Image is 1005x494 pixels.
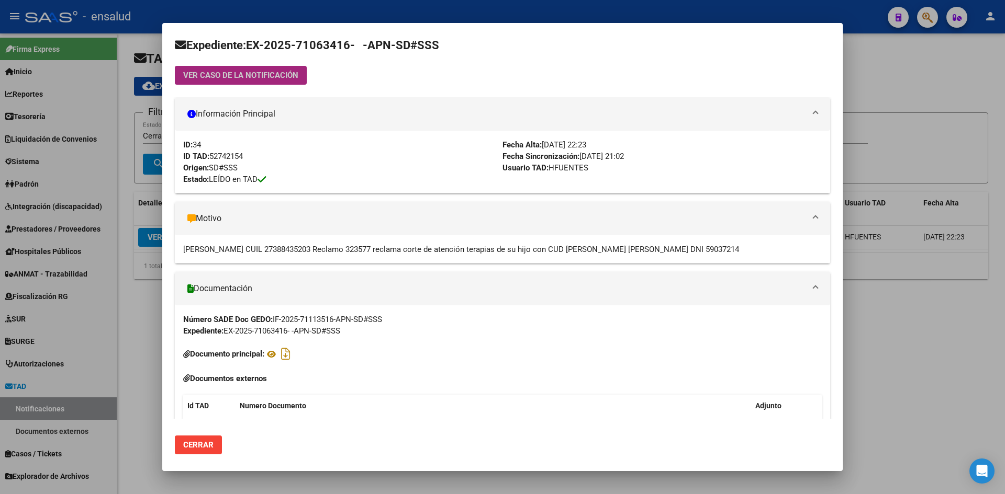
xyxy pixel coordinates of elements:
mat-panel-title: Motivo [187,212,805,225]
h4: Documentos externos [183,373,822,384]
span: Numero Documento [240,401,306,410]
strong: Fecha Sincronización: [502,152,579,161]
span: Id TAD [187,401,209,410]
mat-expansion-panel-header: Documentación [175,272,830,305]
strong: Número SADE Doc GEDO: [183,315,273,324]
strong: Estado: [183,175,209,184]
h2: Expediente: [175,36,830,55]
span: VER CASO DE LA NOTIFICACIÓN [183,71,298,80]
strong: Expediente: [183,326,224,336]
span: LEÍDO en TAD [209,175,266,184]
span: IF-2025-71113516-APN-SD#SSS [273,315,382,324]
div: [PERSON_NAME] CUIL 27388435203 Reclamo 323577 reclama corte de atención terapias de su hijo con C... [183,244,822,255]
span: HFUENTES [502,163,588,173]
span: SD#SSS [183,163,238,173]
div: Open Intercom Messenger [969,458,995,484]
strong: Documento principal: [190,350,264,359]
div: Motivo [175,235,830,263]
mat-expansion-panel-header: Información Principal [175,97,830,131]
mat-expansion-panel-header: Motivo [175,202,830,235]
button: Cerrar [175,435,222,454]
datatable-header-cell: Adjunto [751,395,814,417]
mat-panel-title: Documentación [187,282,805,295]
strong: Fecha Alta: [502,140,542,150]
i: Descargar documento [278,345,293,362]
span: [DATE] 21:02 [502,152,624,161]
span: EX-2025-71063416- -APN-SD#SSS [224,326,340,336]
span: [DATE] 22:23 [502,140,586,150]
datatable-header-cell: Numero Documento [236,395,751,417]
span: EX-2025-71063416- -APN-SD#SSS [246,39,439,52]
div: Información Principal [175,131,830,193]
strong: ID TAD: [183,152,209,161]
mat-panel-title: Información Principal [187,108,805,120]
strong: Usuario TAD: [502,163,549,173]
strong: ID: [183,140,193,150]
span: 52742154 [183,152,243,161]
strong: Origen: [183,163,209,173]
span: 34 [183,140,201,150]
datatable-header-cell: Id TAD [183,395,236,417]
span: Adjunto [755,401,781,410]
button: VER CASO DE LA NOTIFICACIÓN [175,66,307,85]
span: Cerrar [183,440,214,450]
